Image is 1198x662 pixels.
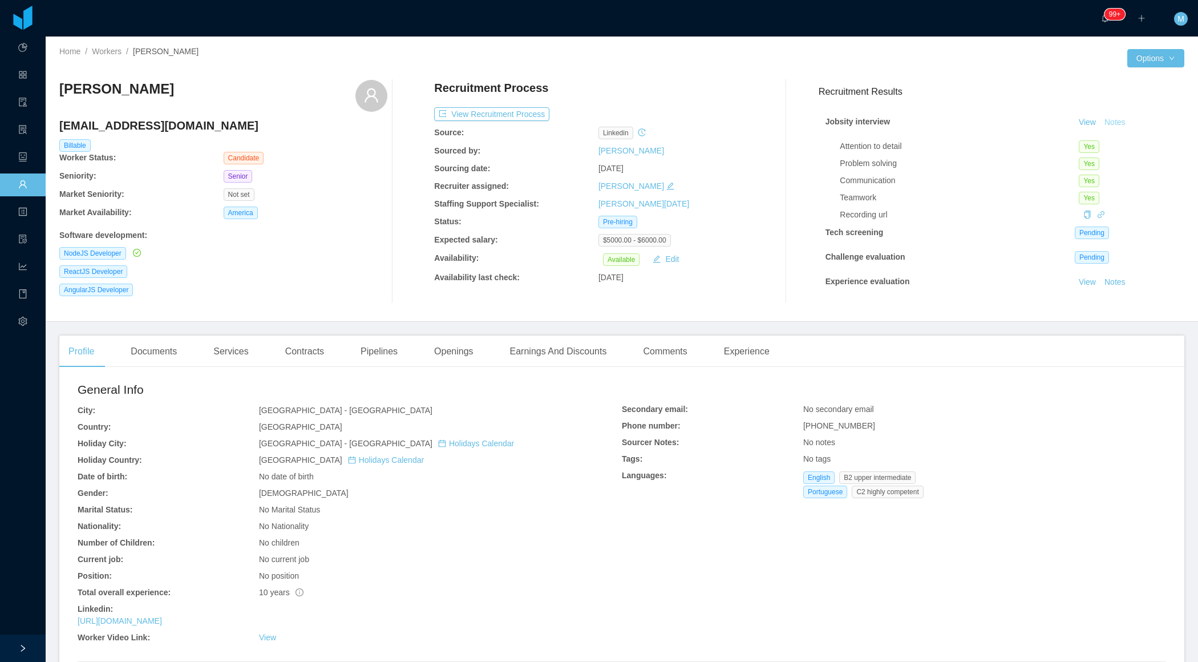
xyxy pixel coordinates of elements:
span: [PERSON_NAME] [133,47,199,56]
span: No current job [259,555,309,564]
b: Position: [78,571,112,580]
b: Total overall experience: [78,588,171,597]
span: Yes [1079,140,1099,153]
h4: Recruitment Process [434,80,548,96]
a: icon: link [1097,210,1105,219]
span: No date of birth [259,472,314,481]
span: Pending [1075,251,1109,264]
span: No children [259,538,299,547]
a: icon: appstore [18,64,27,88]
span: [DATE] [598,273,624,282]
div: Problem solving [840,158,1079,169]
h3: [PERSON_NAME] [59,80,174,98]
a: icon: exportView Recruitment Process [434,110,549,119]
i: icon: calendar [348,456,356,464]
i: icon: bell [1101,14,1109,22]
a: icon: robot [18,146,27,170]
a: icon: calendarHolidays Calendar [438,439,514,448]
span: [DATE] [598,164,624,173]
span: America [224,207,258,219]
span: Senior [224,170,253,183]
div: Profile [59,336,103,368]
b: Seniority: [59,171,96,180]
i: icon: user [363,87,379,103]
span: C2 highly competent [852,486,923,498]
span: No position [259,571,299,580]
span: info-circle [296,588,303,596]
b: Current job: [78,555,123,564]
span: No notes [803,438,835,447]
span: Candidate [224,152,264,164]
span: [GEOGRAPHIC_DATA] - [GEOGRAPHIC_DATA] [259,439,514,448]
span: No Marital Status [259,505,320,514]
button: Optionsicon: down [1127,49,1184,67]
div: Attention to detail [840,140,1079,152]
b: Sourcer Notes: [622,438,679,447]
div: Copy [1083,209,1091,221]
span: Not set [224,188,254,201]
span: AngularJS Developer [59,284,133,296]
b: Holiday Country: [78,455,142,465]
strong: Tech screening [825,228,884,237]
b: Marital Status: [78,505,132,514]
div: Recording url [840,209,1079,221]
a: icon: check-circle [131,248,141,257]
b: Secondary email: [622,405,688,414]
span: No secondary email [803,405,874,414]
span: 10 years [259,588,303,597]
b: Gender: [78,489,108,498]
span: Billable [59,139,91,152]
button: Notes [1100,276,1130,289]
div: Pipelines [351,336,407,368]
div: Contracts [276,336,333,368]
a: Home [59,47,80,56]
a: [PERSON_NAME][DATE] [598,199,689,208]
span: Yes [1079,192,1099,204]
b: Source: [434,128,464,137]
h4: [EMAIL_ADDRESS][DOMAIN_NAME] [59,118,387,134]
a: Workers [92,47,122,56]
b: Languages: [622,471,667,480]
span: linkedin [598,127,633,139]
strong: Challenge evaluation [825,252,905,261]
b: Market Seniority: [59,189,124,199]
b: Sourcing date: [434,164,490,173]
span: [DEMOGRAPHIC_DATA] [259,489,349,498]
b: Sourced by: [434,146,480,155]
button: icon: exportView Recruitment Process [434,107,549,121]
b: Staffing Support Specialist: [434,199,539,208]
b: City: [78,406,95,415]
div: Experience [715,336,779,368]
b: Nationality: [78,522,121,531]
i: icon: edit [666,182,674,190]
a: icon: calendarHolidays Calendar [348,455,424,465]
a: [PERSON_NAME] [598,146,664,155]
span: $5000.00 - $6000.00 [598,234,671,247]
div: Openings [425,336,483,368]
a: icon: pie-chart [18,37,27,60]
span: [PHONE_NUMBER] [803,421,875,430]
div: Earnings And Discounts [501,336,616,368]
div: Communication [840,175,1079,187]
div: Documents [122,336,186,368]
div: Teamwork [840,192,1079,204]
i: icon: check-circle [133,249,141,257]
h3: Recruitment Results [819,84,1184,99]
b: Expected salary: [434,235,497,244]
a: View [1075,277,1100,286]
strong: Jobsity interview [825,117,891,126]
b: Market Availability: [59,208,132,217]
b: Phone number: [622,421,681,430]
a: icon: user [18,173,27,197]
div: No tags [803,453,1166,465]
i: icon: line-chart [18,257,27,280]
i: icon: setting [18,312,27,334]
span: Pre-hiring [598,216,637,228]
b: Country: [78,422,111,431]
span: [GEOGRAPHIC_DATA] [259,455,424,465]
span: NodeJS Developer [59,247,126,260]
div: Services [204,336,257,368]
a: [URL][DOMAIN_NAME] [78,616,162,625]
i: icon: copy [1083,211,1091,219]
a: View [259,633,276,642]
